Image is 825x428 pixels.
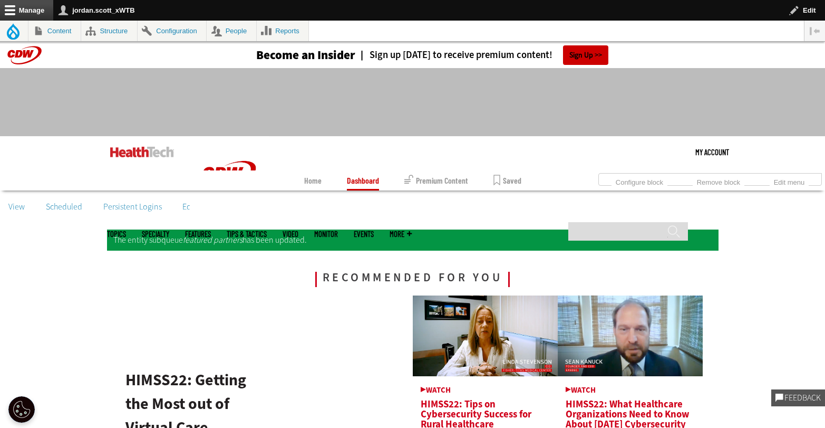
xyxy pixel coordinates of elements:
[355,50,552,60] a: Sign up [DATE] to receive premium content!
[493,170,521,191] a: Saved
[190,206,269,217] a: CDW
[107,230,126,238] span: Topics
[28,21,81,41] a: Content
[95,199,170,215] a: Persistent Logins
[207,21,256,41] a: People
[390,230,412,238] span: More
[8,396,35,423] div: Cookie Settings
[81,21,137,41] a: Structure
[142,230,169,238] span: Specialty
[804,21,825,41] button: Vertical orientation
[695,136,729,168] a: My Account
[563,45,608,65] a: Sign Up
[256,49,355,61] h3: Become an Insider
[770,175,809,187] a: Edit menu
[185,230,211,238] a: Features
[283,230,298,238] a: Video
[37,199,91,215] a: Scheduled
[8,396,35,423] button: Open Preferences
[558,296,703,376] img: Sean Kanuck
[413,296,558,376] img: Linda Stevenson
[612,175,667,187] a: Configure block
[190,136,269,214] img: Home
[783,394,821,402] span: Feedback
[404,170,468,191] a: Premium Content
[221,79,605,126] iframe: advertisement
[227,230,267,238] a: Tips & Tactics
[354,230,374,238] a: Events
[110,147,174,157] img: Home
[304,170,322,191] a: Home
[315,272,510,287] span: Recommended for You
[314,230,338,238] a: MonITor
[217,49,355,61] a: Become an Insider
[695,136,729,168] div: User menu
[347,170,379,191] a: Dashboard
[257,21,309,41] a: Reports
[693,175,744,187] a: Remove block
[138,21,206,41] a: Configuration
